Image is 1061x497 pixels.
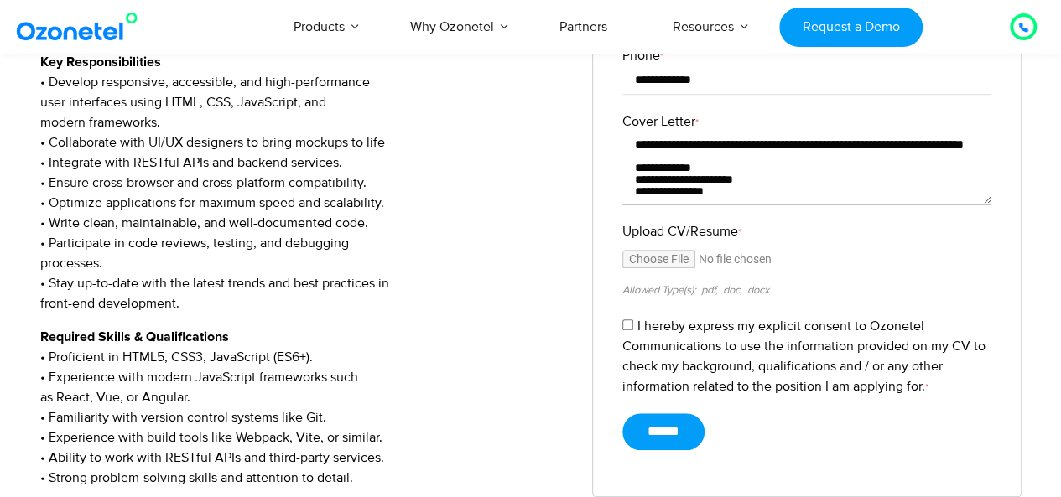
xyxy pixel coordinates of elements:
[622,45,991,65] label: Phone
[622,111,991,132] label: Cover Letter
[622,221,991,241] label: Upload CV/Resume
[622,283,769,297] small: Allowed Type(s): .pdf, .doc, .docx
[40,55,161,69] strong: Key Responsibilities
[40,330,229,344] strong: Required Skills & Qualifications
[40,327,568,488] p: • Proficient in HTML5, CSS3, JavaScript (ES6+). • Experience with modern JavaScript frameworks su...
[40,52,568,313] p: • Develop responsive, accessible, and high-performance user interfaces using HTML, CSS, JavaScrip...
[622,318,986,395] label: I hereby express my explicit consent to Ozonetel Communications to use the information provided o...
[779,8,923,47] a: Request a Demo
